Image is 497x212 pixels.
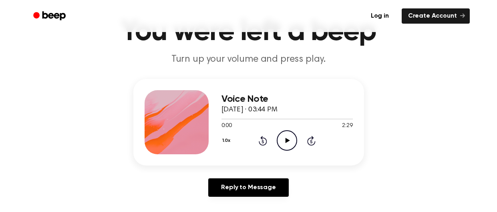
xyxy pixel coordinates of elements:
span: [DATE] · 03:44 PM [221,106,278,113]
a: Create Account [402,8,470,24]
button: 1.0x [221,134,233,147]
a: Reply to Message [208,178,288,197]
h1: You were left a beep [44,18,454,46]
a: Beep [28,8,73,24]
h3: Voice Note [221,94,353,105]
p: Turn up your volume and press play. [95,53,402,66]
a: Log in [363,7,397,25]
span: 2:29 [342,122,352,130]
span: 0:00 [221,122,232,130]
